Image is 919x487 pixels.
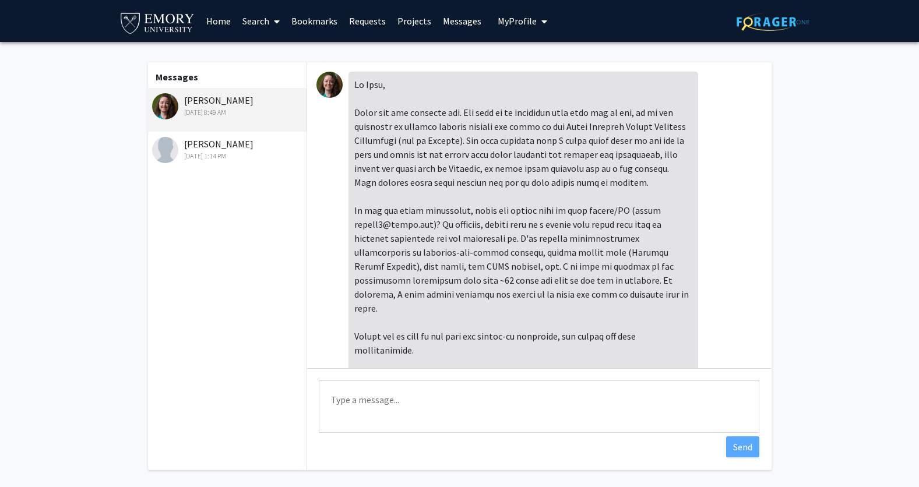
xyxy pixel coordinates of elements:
div: [DATE] 1:14 PM [152,151,304,161]
span: My Profile [498,15,537,27]
a: Bookmarks [286,1,343,41]
textarea: Message [319,380,759,433]
img: ForagerOne Logo [737,13,809,31]
img: Emory University Logo [119,9,196,36]
div: [PERSON_NAME] [152,137,304,161]
div: [DATE] 8:49 AM [152,107,304,118]
a: Search [237,1,286,41]
img: Kaveeta Kaw [152,137,178,163]
a: Home [200,1,237,41]
a: Projects [392,1,437,41]
div: [PERSON_NAME] [152,93,304,118]
button: Send [726,436,759,457]
img: Kathryn Oliver [152,93,178,119]
a: Requests [343,1,392,41]
img: Kathryn Oliver [316,72,343,98]
b: Messages [156,71,198,83]
a: Messages [437,1,487,41]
